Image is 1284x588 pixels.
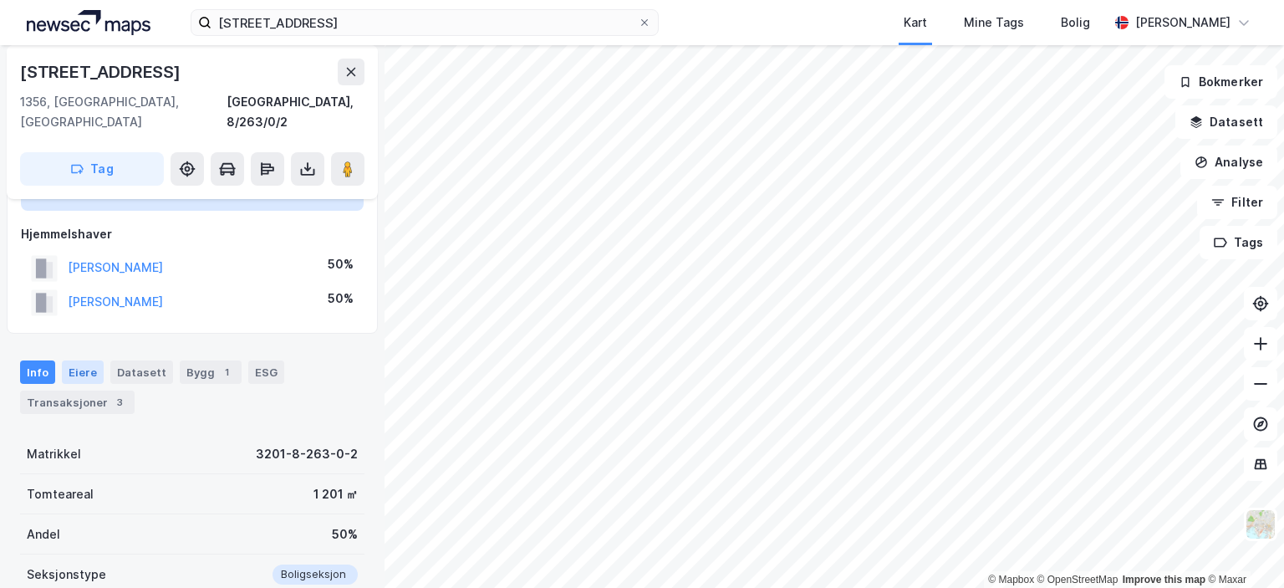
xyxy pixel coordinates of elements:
[904,13,927,33] div: Kart
[218,364,235,381] div: 1
[20,92,227,132] div: 1356, [GEOGRAPHIC_DATA], [GEOGRAPHIC_DATA]
[1200,226,1277,259] button: Tags
[27,524,60,545] div: Andel
[20,59,184,85] div: [STREET_ADDRESS]
[62,360,104,384] div: Eiere
[328,289,354,309] div: 50%
[20,360,55,384] div: Info
[27,444,81,464] div: Matrikkel
[1037,574,1118,585] a: OpenStreetMap
[27,10,150,35] img: logo.a4113a55bc3d86da70a041830d287a7e.svg
[1197,186,1277,219] button: Filter
[313,484,358,504] div: 1 201 ㎡
[211,10,638,35] input: Søk på adresse, matrikkel, gårdeiere, leietakere eller personer
[332,524,358,545] div: 50%
[1200,508,1284,588] iframe: Chat Widget
[27,565,106,585] div: Seksjonstype
[248,360,284,384] div: ESG
[1180,146,1277,179] button: Analyse
[256,444,358,464] div: 3201-8-263-0-2
[180,360,242,384] div: Bygg
[20,391,135,414] div: Transaksjoner
[110,360,173,384] div: Datasett
[1123,574,1205,585] a: Improve this map
[988,574,1034,585] a: Mapbox
[1135,13,1230,33] div: [PERSON_NAME]
[227,92,364,132] div: [GEOGRAPHIC_DATA], 8/263/0/2
[1200,508,1284,588] div: Kontrollprogram for chat
[21,224,364,244] div: Hjemmelshaver
[1164,65,1277,99] button: Bokmerker
[1175,105,1277,139] button: Datasett
[1061,13,1090,33] div: Bolig
[328,254,354,274] div: 50%
[20,152,164,186] button: Tag
[111,394,128,411] div: 3
[27,484,94,504] div: Tomteareal
[964,13,1024,33] div: Mine Tags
